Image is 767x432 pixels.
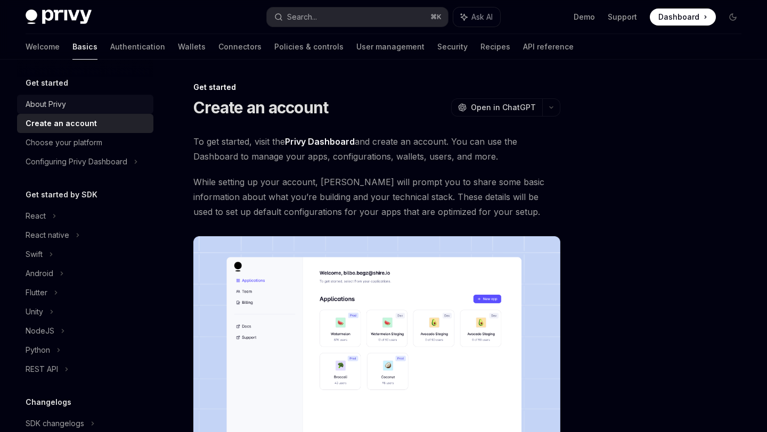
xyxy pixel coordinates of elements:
[650,9,716,26] a: Dashboard
[26,98,66,111] div: About Privy
[110,34,165,60] a: Authentication
[26,155,127,168] div: Configuring Privy Dashboard
[471,102,536,113] span: Open in ChatGPT
[26,325,54,337] div: NodeJS
[26,305,43,318] div: Unity
[26,10,92,24] img: dark logo
[480,34,510,60] a: Recipes
[523,34,574,60] a: API reference
[26,117,97,130] div: Create an account
[26,229,69,242] div: React native
[274,34,344,60] a: Policies & controls
[471,12,493,22] span: Ask AI
[574,12,595,22] a: Demo
[453,7,500,27] button: Ask AI
[26,188,97,201] h5: Get started by SDK
[356,34,425,60] a: User management
[26,344,50,356] div: Python
[72,34,97,60] a: Basics
[178,34,206,60] a: Wallets
[26,210,46,222] div: React
[267,7,447,27] button: Search...⌘K
[193,175,560,219] span: While setting up your account, [PERSON_NAME] will prompt you to share some basic information abou...
[26,286,47,299] div: Flutter
[285,136,355,147] a: Privy Dashboard
[26,248,43,261] div: Swift
[26,417,84,430] div: SDK changelogs
[658,12,699,22] span: Dashboard
[17,95,153,114] a: About Privy
[437,34,468,60] a: Security
[26,34,60,60] a: Welcome
[430,13,442,21] span: ⌘ K
[193,82,560,93] div: Get started
[193,134,560,164] span: To get started, visit the and create an account. You can use the Dashboard to manage your apps, c...
[26,136,102,149] div: Choose your platform
[17,133,153,152] a: Choose your platform
[608,12,637,22] a: Support
[26,267,53,280] div: Android
[26,77,68,89] h5: Get started
[26,363,58,376] div: REST API
[451,98,542,117] button: Open in ChatGPT
[287,11,317,23] div: Search...
[17,114,153,133] a: Create an account
[218,34,262,60] a: Connectors
[193,98,328,117] h1: Create an account
[26,396,71,409] h5: Changelogs
[724,9,741,26] button: Toggle dark mode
